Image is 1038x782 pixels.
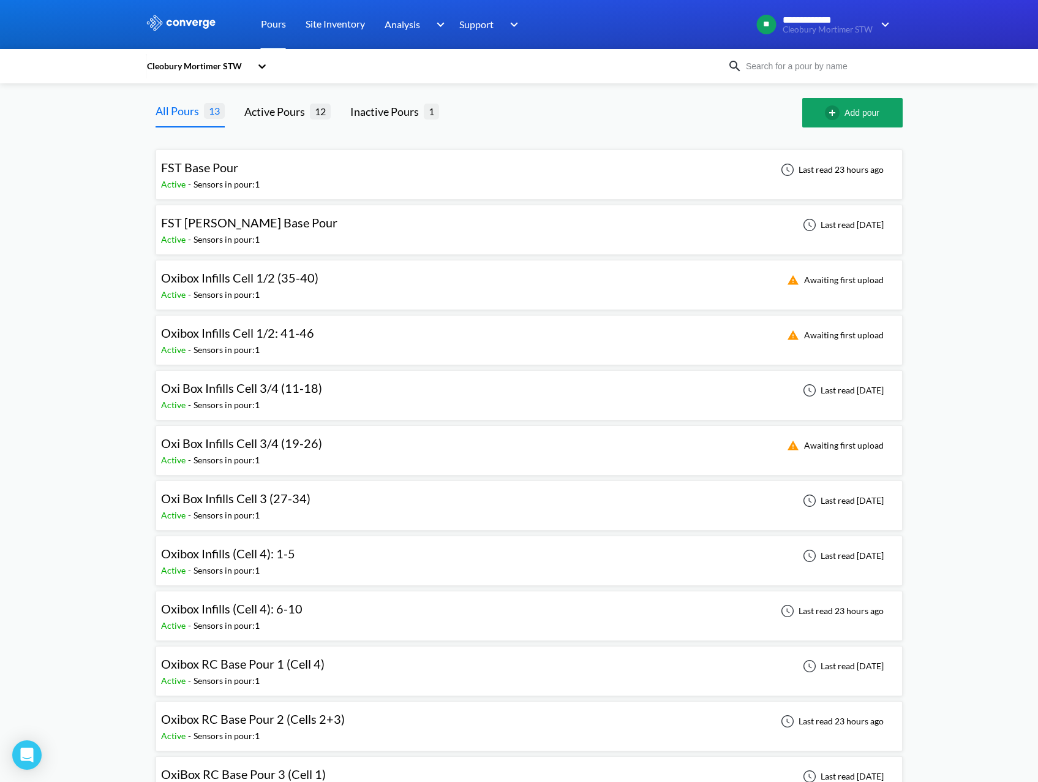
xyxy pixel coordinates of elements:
div: Last read 23 hours ago [774,604,887,618]
span: Active [161,179,188,189]
a: OxiBox RC Base Pour 3 (Cell 1)Active-Sensors in pour:1Last read [DATE] [156,770,903,781]
div: Sensors in pour: 1 [194,343,260,357]
span: - [188,510,194,520]
span: Oxibox Infills (Cell 4): 6-10 [161,601,303,616]
span: 12 [310,104,331,119]
div: Awaiting first upload [780,438,887,453]
span: 13 [204,103,225,118]
span: Oxi Box Infills Cell 3/4 (19-26) [161,436,322,450]
span: Cleobury Mortimer STW [783,25,873,34]
span: Oxi Box Infills Cell 3 (27-34) [161,491,310,506]
div: All Pours [156,102,204,120]
span: - [188,289,194,300]
span: - [188,565,194,575]
span: Oxibox RC Base Pour 1 (Cell 4) [161,656,325,671]
div: Awaiting first upload [780,273,887,287]
span: - [188,620,194,631]
div: Inactive Pours [350,103,424,120]
span: Active [161,620,188,631]
span: Active [161,675,188,686]
span: Active [161,510,188,520]
div: Last read [DATE] [796,218,887,232]
div: Open Intercom Messenger [12,740,42,770]
span: Active [161,731,188,741]
div: Last read 23 hours ago [774,714,887,729]
div: Sensors in pour: 1 [194,619,260,632]
span: Oxibox RC Base Pour 2 (Cells 2+3) [161,712,345,726]
span: Oxi Box Infills Cell 3/4 (11-18) [161,381,322,395]
div: Last read [DATE] [796,493,887,508]
span: Active [161,289,188,300]
span: - [188,344,194,355]
span: OxiBox RC Base Pour 3 (Cell 1) [161,767,326,781]
img: downArrow.svg [428,17,448,32]
span: Oxibox Infills (Cell 4): 1-5 [161,546,295,561]
span: Active [161,400,188,410]
img: logo_ewhite.svg [146,15,217,31]
span: - [188,675,194,686]
span: Active [161,234,188,245]
span: Analysis [385,17,420,32]
a: Oxi Box Infills Cell 3/4 (11-18)Active-Sensors in pour:1Last read [DATE] [156,384,903,395]
span: FST [PERSON_NAME] Base Pour [161,215,337,230]
input: Search for a pour by name [742,59,890,73]
div: Sensors in pour: 1 [194,509,260,522]
span: Support [459,17,494,32]
div: Last read [DATE] [796,549,887,563]
div: Sensors in pour: 1 [194,398,260,412]
span: Oxibox Infills Cell 1/2: 41-46 [161,325,314,340]
div: Last read 23 hours ago [774,162,887,177]
span: - [188,455,194,465]
a: Oxibox Infills (Cell 4): 6-10Active-Sensors in pour:1Last read 23 hours ago [156,605,903,615]
div: Sensors in pour: 1 [194,233,260,246]
a: Oxi Box Infills Cell 3 (27-34)Active-Sensors in pour:1Last read [DATE] [156,495,903,505]
div: Sensors in pour: 1 [194,178,260,191]
div: Cleobury Mortimer STW [146,59,251,73]
a: Oxibox RC Base Pour 1 (Cell 4)Active-Sensors in pour:1Last read [DATE] [156,660,903,670]
span: - [188,179,194,189]
div: Sensors in pour: 1 [194,288,260,302]
div: Sensors in pour: 1 [194,454,260,467]
a: FST Base PourActive-Sensors in pour:1Last read 23 hours ago [156,164,903,174]
a: FST [PERSON_NAME] Base PourActive-Sensors in pour:1Last read [DATE] [156,219,903,229]
img: icon-search.svg [728,59,742,74]
a: Oxibox Infills (Cell 4): 1-5Active-Sensors in pour:1Last read [DATE] [156,550,903,560]
div: Active Pours [244,103,310,120]
span: 1 [424,104,439,119]
a: Oxibox RC Base Pour 2 (Cells 2+3)Active-Sensors in pour:1Last read 23 hours ago [156,715,903,726]
a: Oxibox Infills Cell 1/2 (35-40)Active-Sensors in pour:1Awaiting first upload [156,274,903,284]
span: - [188,234,194,245]
span: Oxibox Infills Cell 1/2 (35-40) [161,270,318,285]
div: Awaiting first upload [780,328,887,343]
img: downArrow.svg [873,17,893,32]
div: Last read [DATE] [796,383,887,398]
span: - [188,400,194,410]
a: Oxibox Infills Cell 1/2: 41-46Active-Sensors in pour:1Awaiting first upload [156,329,903,340]
div: Last read [DATE] [796,659,887,674]
img: downArrow.svg [502,17,522,32]
div: Sensors in pour: 1 [194,564,260,577]
span: FST Base Pour [161,160,238,175]
div: Sensors in pour: 1 [194,674,260,688]
div: Sensors in pour: 1 [194,729,260,743]
span: Active [161,455,188,465]
img: add-circle-outline.svg [825,105,844,120]
span: - [188,731,194,741]
span: Active [161,565,188,575]
span: Active [161,344,188,355]
button: Add pour [802,98,903,127]
a: Oxi Box Infills Cell 3/4 (19-26)Active-Sensors in pour:1Awaiting first upload [156,439,903,450]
